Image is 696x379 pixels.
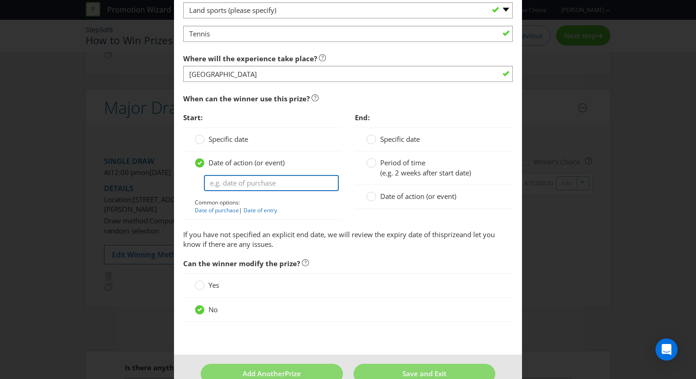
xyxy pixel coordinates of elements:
span: Specific date [209,134,248,144]
a: Date of purchase [195,206,239,214]
span: If you have not specified an explicit end date, we will review the expiry date of this [183,230,444,239]
span: Where will the experience take place? [183,54,317,63]
a: Date of entry [244,206,277,214]
input: e.g. date of purchase [204,175,339,191]
span: Period of time [380,158,425,167]
span: Can the winner modify the prize? [183,259,300,268]
span: (e.g. 2 weeks after start date) [380,168,471,177]
span: Common options: [195,198,240,206]
span: No [209,305,218,314]
span: When can the winner use this prize? [183,94,310,103]
span: Prize [285,369,301,378]
span: Date of action (or event) [380,192,456,201]
span: | [239,206,242,214]
span: End: [355,113,370,122]
span: Add Another [243,369,285,378]
span: prize [444,230,459,239]
span: Save and Exit [402,369,447,378]
span: Date of action (or event) [209,158,284,167]
span: Yes [209,280,219,290]
span: Start: [183,113,203,122]
span: and let you know if there are any issues. [183,230,495,249]
span: Specific date [380,134,420,144]
div: Open Intercom Messenger [655,338,678,361]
